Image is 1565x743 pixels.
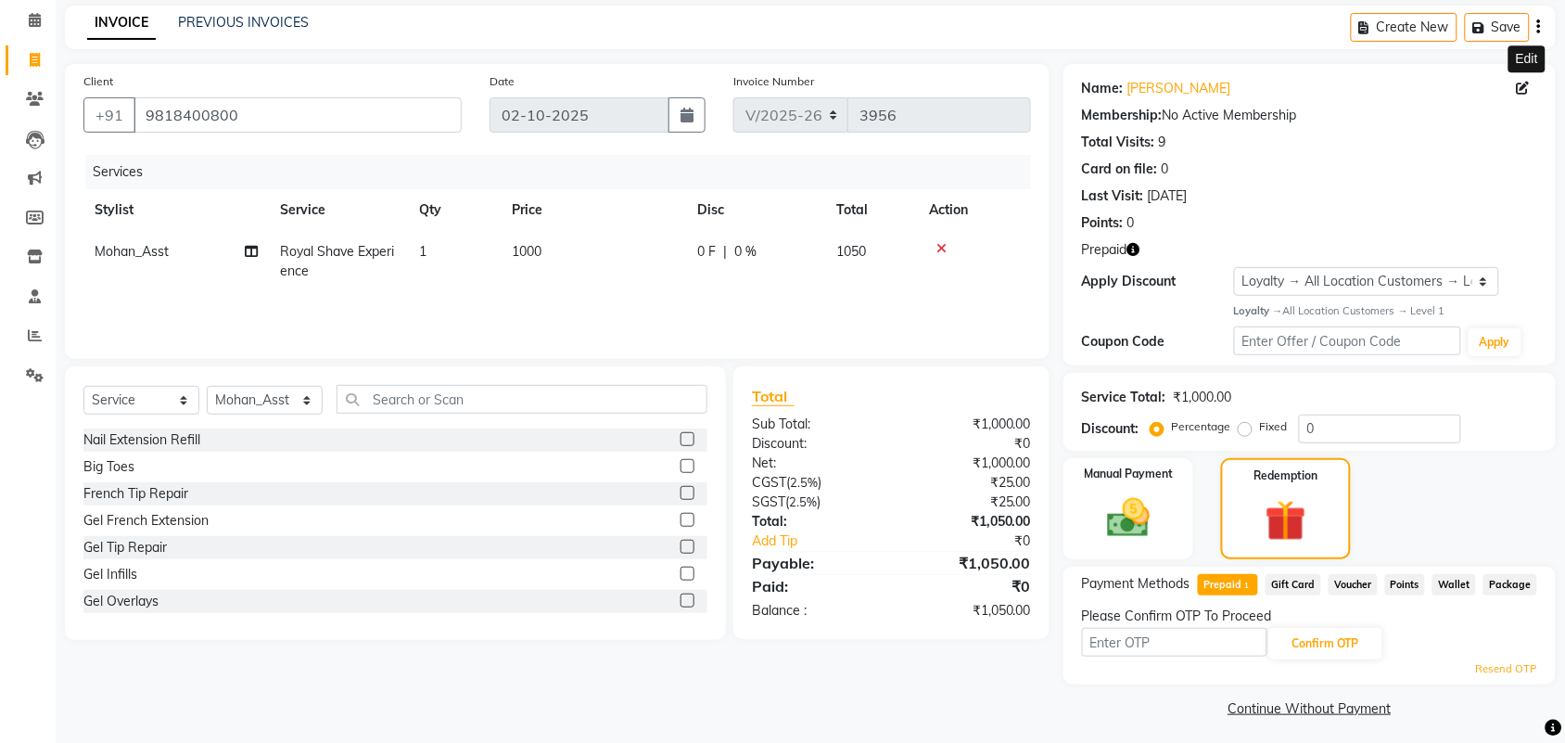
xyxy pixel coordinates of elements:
button: Confirm OTP [1269,628,1382,660]
div: ( ) [738,493,892,512]
div: ₹1,050.00 [891,512,1045,532]
label: Date [490,73,515,90]
div: Discount: [738,434,892,454]
span: Prepaid [1082,240,1127,260]
div: Gel Infills [83,565,137,584]
th: Service [269,189,408,231]
a: PREVIOUS INVOICES [178,14,309,31]
label: Redemption [1254,468,1318,484]
div: French Tip Repair [83,484,188,504]
input: Search by Name/Mobile/Email/Code [134,97,462,133]
input: Search or Scan [337,385,707,414]
button: Save [1465,13,1530,42]
button: Create New [1351,13,1457,42]
a: Continue Without Payment [1067,699,1552,719]
img: _cash.svg [1094,493,1164,543]
div: Nail Extension Refill [83,430,200,450]
span: Gift Card [1266,574,1321,596]
span: 0 F [697,242,716,262]
div: Please Confirm OTP To Proceed [1082,607,1537,626]
span: CGST [752,474,786,491]
span: Total [752,387,795,406]
th: Disc [686,189,825,231]
th: Price [501,189,686,231]
div: ₹25.00 [891,473,1045,493]
div: ₹1,050.00 [891,552,1045,574]
div: Big Toes [83,457,134,477]
div: ₹25.00 [891,493,1045,512]
div: Services [85,155,1045,189]
div: Total: [738,512,892,532]
span: Prepaid [1198,574,1258,596]
img: _gift.svg [1253,495,1319,546]
div: Total Visits: [1082,133,1155,152]
label: Invoice Number [733,73,814,90]
div: Edit [1508,46,1546,73]
div: Card on file: [1082,160,1158,179]
th: Total [825,189,918,231]
div: Membership: [1082,106,1163,125]
div: Gel Overlays [83,592,159,611]
a: INVOICE [87,6,156,40]
div: ( ) [738,473,892,493]
div: ₹1,050.00 [891,601,1045,621]
span: Package [1483,574,1537,596]
div: Sub Total: [738,415,892,434]
a: [PERSON_NAME] [1127,79,1231,98]
div: No Active Membership [1082,106,1537,125]
div: ₹0 [917,532,1045,551]
label: Fixed [1260,418,1288,435]
span: 1 [1241,581,1252,592]
div: Gel French Extension [83,511,209,531]
span: SGST [752,493,785,510]
label: Manual Payment [1084,466,1173,482]
th: Action [918,189,1031,231]
span: Royal Shave Experience [280,243,394,279]
input: Enter Offer / Coupon Code [1234,327,1461,355]
input: Enter OTP [1082,628,1267,657]
th: Qty [408,189,501,231]
span: 1000 [512,243,541,260]
div: 9 [1159,133,1166,152]
span: | [723,242,727,262]
button: Apply [1469,328,1521,356]
span: 1 [419,243,426,260]
div: Balance : [738,601,892,621]
label: Percentage [1172,418,1231,435]
span: Mohan_Asst [95,243,169,260]
label: Client [83,73,113,90]
span: 1050 [836,243,866,260]
span: 0 % [734,242,757,262]
span: 2.5% [789,494,817,509]
div: Payable: [738,552,892,574]
div: ₹1,000.00 [891,415,1045,434]
th: Stylist [83,189,269,231]
div: Gel Tip Repair [83,538,167,557]
div: Service Total: [1082,388,1166,407]
div: Paid: [738,575,892,597]
span: Payment Methods [1082,574,1190,594]
div: ₹1,000.00 [891,454,1045,473]
div: ₹0 [891,575,1045,597]
a: Add Tip [738,532,917,551]
span: Voucher [1329,574,1378,596]
strong: Loyalty → [1234,304,1283,317]
div: Apply Discount [1082,272,1234,291]
div: ₹0 [891,434,1045,454]
span: Points [1385,574,1426,596]
div: [DATE] [1148,186,1188,206]
div: All Location Customers → Level 1 [1234,303,1537,319]
span: 2.5% [790,475,818,490]
a: Resend OTP [1476,661,1537,677]
div: Name: [1082,79,1124,98]
div: Last Visit: [1082,186,1144,206]
div: 0 [1127,213,1135,233]
div: Coupon Code [1082,332,1234,352]
button: +91 [83,97,135,133]
div: Discount: [1082,419,1139,439]
span: Wallet [1432,574,1476,596]
div: 0 [1162,160,1169,179]
div: Points: [1082,213,1124,233]
div: Net: [738,454,892,473]
div: ₹1,000.00 [1174,388,1232,407]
